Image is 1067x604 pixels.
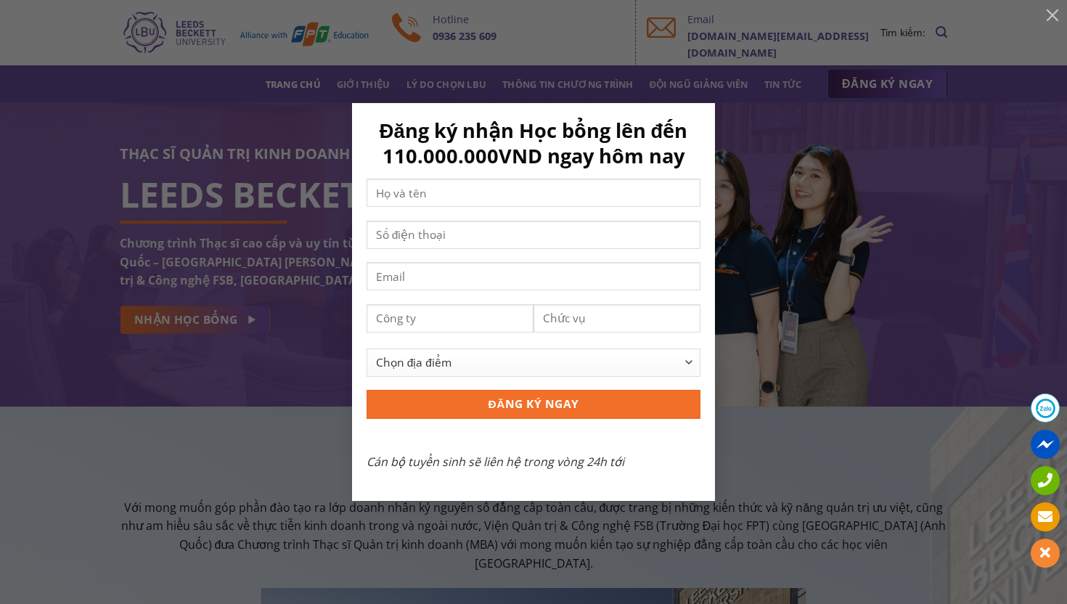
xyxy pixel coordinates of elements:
[367,454,624,470] em: Cán bộ tuyển sinh sẽ liên hệ trong vòng 24h tới
[367,118,700,472] form: Contact form
[533,304,700,332] input: Chức vụ
[367,304,533,332] input: Công ty
[367,179,700,207] input: Họ và tên
[367,221,700,249] input: Số điện thoại
[367,118,700,169] h1: Đăng ký nhận Học bổng lên đến 110.000.000VND ngay hôm nay
[367,262,700,290] input: Email
[367,390,700,418] input: ĐĂNG KÝ NGAY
